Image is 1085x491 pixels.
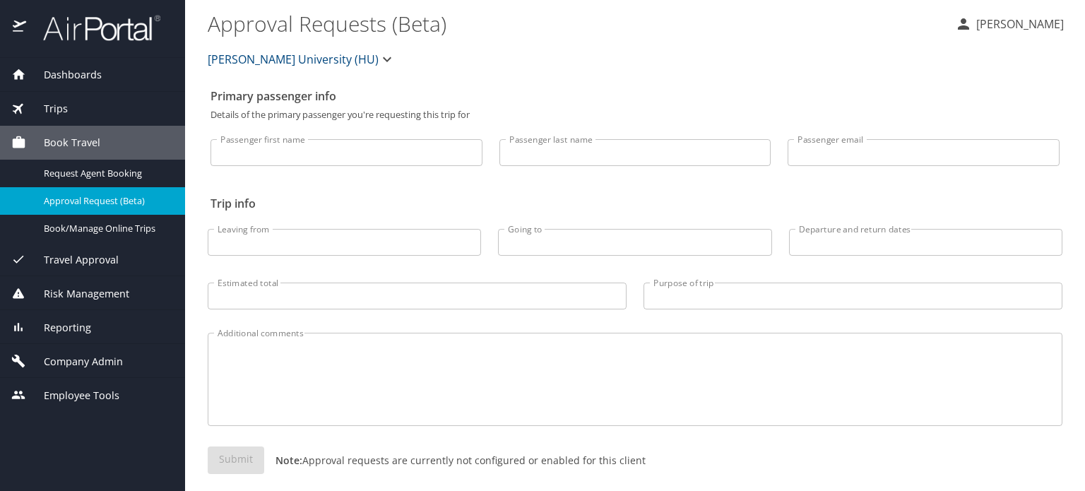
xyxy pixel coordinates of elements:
[26,252,119,268] span: Travel Approval
[202,45,401,73] button: [PERSON_NAME] University (HU)
[26,135,100,150] span: Book Travel
[26,320,91,336] span: Reporting
[44,194,168,208] span: Approval Request (Beta)
[949,11,1069,37] button: [PERSON_NAME]
[26,101,68,117] span: Trips
[211,85,1060,107] h2: Primary passenger info
[26,388,119,403] span: Employee Tools
[44,222,168,235] span: Book/Manage Online Trips
[264,453,646,468] p: Approval requests are currently not configured or enabled for this client
[275,454,302,467] strong: Note:
[28,14,160,42] img: airportal-logo.png
[208,1,944,45] h1: Approval Requests (Beta)
[13,14,28,42] img: icon-airportal.png
[211,192,1060,215] h2: Trip info
[26,286,129,302] span: Risk Management
[972,16,1064,32] p: [PERSON_NAME]
[44,167,168,180] span: Request Agent Booking
[211,110,1060,119] p: Details of the primary passenger you're requesting this trip for
[26,354,123,369] span: Company Admin
[26,67,102,83] span: Dashboards
[208,49,379,69] span: [PERSON_NAME] University (HU)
